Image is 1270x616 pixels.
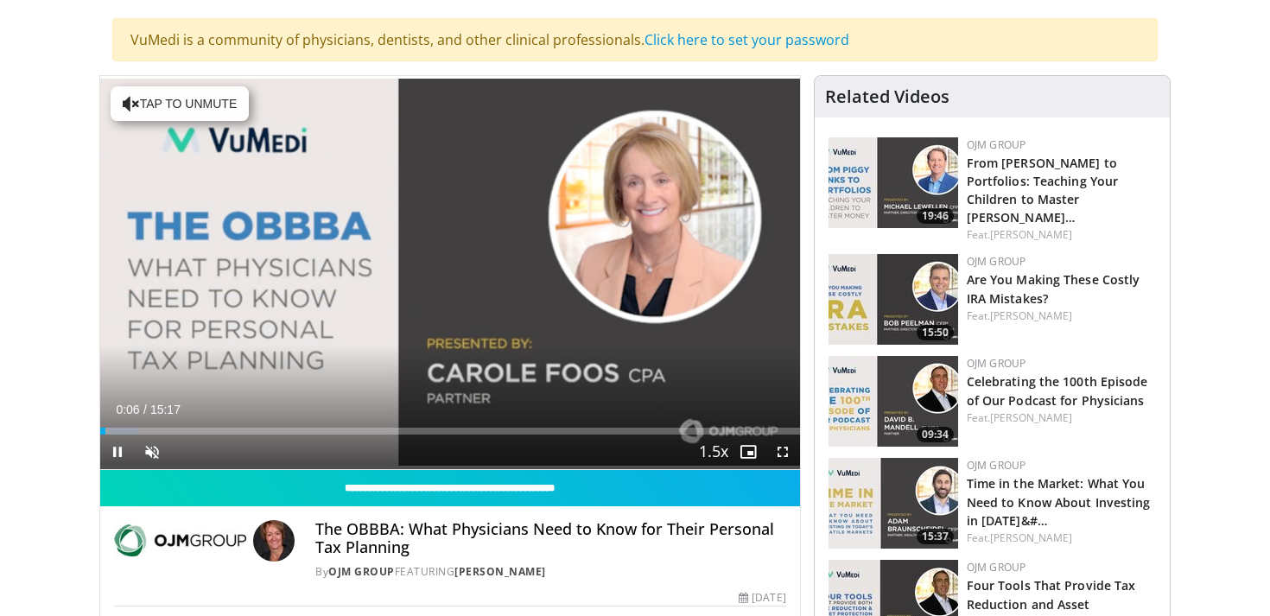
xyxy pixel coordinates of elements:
a: [PERSON_NAME] [990,308,1072,323]
button: Enable picture-in-picture mode [731,435,765,469]
a: [PERSON_NAME] [990,530,1072,545]
h4: The OBBBA: What Physicians Need to Know for Their Personal Tax Planning [315,520,785,557]
div: Feat. [967,530,1156,546]
span: / [143,403,147,416]
a: 15:50 [829,254,958,345]
div: By FEATURING [315,564,785,580]
a: OJM Group [967,560,1026,575]
button: Unmute [135,435,169,469]
button: Playback Rate [696,435,731,469]
a: Celebrating the 100th Episode of Our Podcast for Physicians [967,373,1148,408]
span: 09:34 [917,427,954,442]
div: VuMedi is a community of physicians, dentists, and other clinical professionals. [112,18,1158,61]
a: OJM Group [328,564,395,579]
span: 19:46 [917,208,954,224]
h4: Related Videos [825,86,949,107]
button: Tap to unmute [111,86,249,121]
button: Fullscreen [765,435,800,469]
div: Progress Bar [100,428,800,435]
div: Feat. [967,308,1156,324]
video-js: Video Player [100,76,800,470]
a: Time in the Market: What You Need to Know About Investing in [DATE]&#… [967,475,1151,528]
a: [PERSON_NAME] [990,227,1072,242]
div: Feat. [967,227,1156,243]
a: [PERSON_NAME] [990,410,1072,425]
div: Feat. [967,410,1156,426]
img: OJM Group [114,520,246,562]
img: cfc453be-3f74-41d3-a301-0743b7c46f05.150x105_q85_crop-smart_upscale.jpg [829,458,958,549]
img: Avatar [253,520,295,562]
span: 0:06 [116,403,139,416]
a: From [PERSON_NAME] to Portfolios: Teaching Your Children to Master [PERSON_NAME]… [967,155,1119,225]
a: Click here to set your password [645,30,849,49]
img: 4b415aee-9520-4d6f-a1e1-8e5e22de4108.150x105_q85_crop-smart_upscale.jpg [829,254,958,345]
a: OJM Group [967,356,1026,371]
img: 282c92bf-9480-4465-9a17-aeac8df0c943.150x105_q85_crop-smart_upscale.jpg [829,137,958,228]
a: Are You Making These Costly IRA Mistakes? [967,271,1140,306]
a: 09:34 [829,356,958,447]
a: OJM Group [967,458,1026,473]
a: [PERSON_NAME] [454,564,546,579]
a: 19:46 [829,137,958,228]
a: OJM Group [967,254,1026,269]
button: Pause [100,435,135,469]
div: [DATE] [739,590,785,606]
img: 7438bed5-bde3-4519-9543-24a8eadaa1c2.150x105_q85_crop-smart_upscale.jpg [829,356,958,447]
a: OJM Group [967,137,1026,152]
a: 15:37 [829,458,958,549]
span: 15:17 [150,403,181,416]
span: 15:50 [917,325,954,340]
span: 15:37 [917,529,954,544]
